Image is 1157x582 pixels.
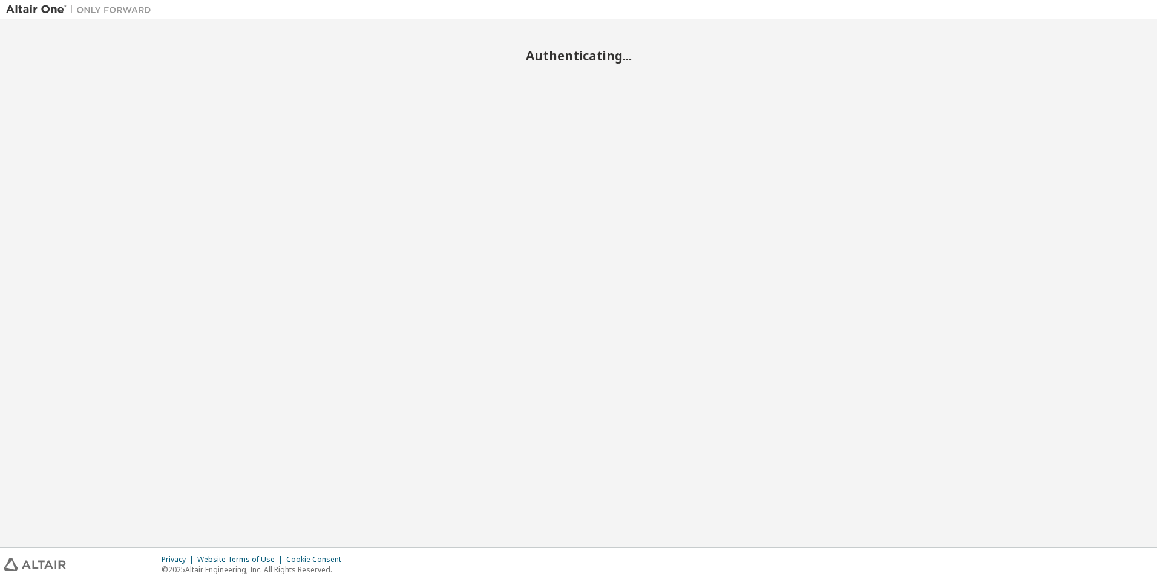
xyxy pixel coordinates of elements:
[6,48,1151,64] h2: Authenticating...
[4,558,66,571] img: altair_logo.svg
[162,564,349,575] p: © 2025 Altair Engineering, Inc. All Rights Reserved.
[286,555,349,564] div: Cookie Consent
[162,555,197,564] div: Privacy
[6,4,157,16] img: Altair One
[197,555,286,564] div: Website Terms of Use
